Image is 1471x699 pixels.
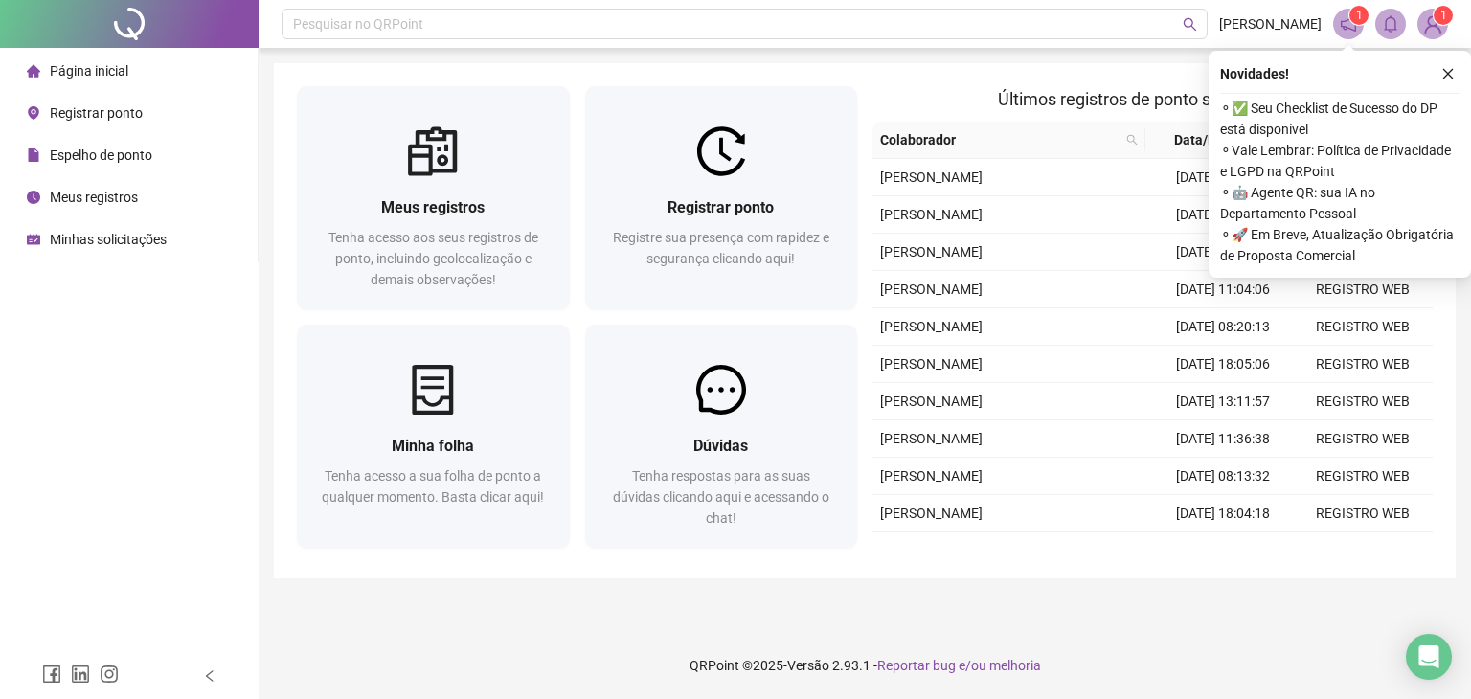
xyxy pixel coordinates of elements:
span: bell [1382,15,1399,33]
td: REGISTRO WEB [1293,495,1433,532]
span: [PERSON_NAME] [880,394,983,409]
td: [DATE] 08:21:46 [1153,159,1293,196]
span: Tenha acesso a sua folha de ponto a qualquer momento. Basta clicar aqui! [322,468,544,505]
td: REGISTRO WEB [1293,458,1433,495]
span: [PERSON_NAME] [880,356,983,372]
span: Data/Hora [1153,129,1258,150]
td: [DATE] 08:20:13 [1153,308,1293,346]
footer: QRPoint © 2025 - 2.93.1 - [259,632,1471,699]
span: [PERSON_NAME] [880,207,983,222]
span: instagram [100,665,119,684]
span: facebook [42,665,61,684]
td: [DATE] 18:04:18 [1153,495,1293,532]
td: [DATE] 18:05:04 [1153,196,1293,234]
th: Data/Hora [1145,122,1281,159]
span: left [203,669,216,683]
td: REGISTRO WEB [1293,271,1433,308]
td: REGISTRO WEB [1293,532,1433,570]
span: [PERSON_NAME] [880,431,983,446]
span: search [1122,125,1142,154]
span: [PERSON_NAME] [880,244,983,259]
span: Meus registros [381,198,485,216]
span: [PERSON_NAME] [880,468,983,484]
span: [PERSON_NAME] [880,282,983,297]
td: [DATE] 12:35:47 [1153,234,1293,271]
span: home [27,64,40,78]
td: [DATE] 11:36:38 [1153,420,1293,458]
span: Tenha acesso aos seus registros de ponto, incluindo geolocalização e demais observações! [328,230,538,287]
td: [DATE] 08:13:32 [1153,458,1293,495]
span: Reportar bug e/ou melhoria [877,658,1041,673]
span: Espelho de ponto [50,147,152,163]
td: REGISTRO WEB [1293,346,1433,383]
span: Minhas solicitações [50,232,167,247]
a: Minha folhaTenha acesso a sua folha de ponto a qualquer momento. Basta clicar aqui! [297,325,570,548]
sup: Atualize o seu contato no menu Meus Dados [1434,6,1453,25]
td: [DATE] 18:05:06 [1153,346,1293,383]
td: [DATE] 13:11:57 [1153,383,1293,420]
span: linkedin [71,665,90,684]
span: Registrar ponto [668,198,774,216]
span: [PERSON_NAME] [880,506,983,521]
span: search [1183,17,1197,32]
span: Versão [787,658,829,673]
span: [PERSON_NAME] [1219,13,1322,34]
span: 1 [1440,9,1447,22]
a: DúvidasTenha respostas para as suas dúvidas clicando aqui e acessando o chat! [585,325,858,548]
a: Meus registrosTenha acesso aos seus registros de ponto, incluindo geolocalização e demais observa... [297,86,570,309]
span: search [1126,134,1138,146]
span: Registrar ponto [50,105,143,121]
span: ⚬ Vale Lembrar: Política de Privacidade e LGPD na QRPoint [1220,140,1460,182]
td: REGISTRO WEB [1293,383,1433,420]
span: [PERSON_NAME] [880,319,983,334]
span: notification [1340,15,1357,33]
span: ⚬ ✅ Seu Checklist de Sucesso do DP está disponível [1220,98,1460,140]
td: REGISTRO WEB [1293,420,1433,458]
span: clock-circle [27,191,40,204]
span: Últimos registros de ponto sincronizados [998,89,1307,109]
td: [DATE] 11:04:06 [1153,271,1293,308]
span: environment [27,106,40,120]
a: Registrar pontoRegistre sua presença com rapidez e segurança clicando aqui! [585,86,858,309]
div: Open Intercom Messenger [1406,634,1452,680]
span: Registre sua presença com rapidez e segurança clicando aqui! [613,230,829,266]
span: ⚬ 🤖 Agente QR: sua IA no Departamento Pessoal [1220,182,1460,224]
span: [PERSON_NAME] [880,169,983,185]
span: Meus registros [50,190,138,205]
span: Tenha respostas para as suas dúvidas clicando aqui e acessando o chat! [613,468,829,526]
span: 1 [1356,9,1363,22]
span: schedule [27,233,40,246]
span: Colaborador [880,129,1119,150]
span: Dúvidas [693,437,748,455]
span: close [1441,67,1455,80]
img: 84436 [1418,10,1447,38]
span: file [27,148,40,162]
span: ⚬ 🚀 Em Breve, Atualização Obrigatória de Proposta Comercial [1220,224,1460,266]
td: REGISTRO WEB [1293,308,1433,346]
sup: 1 [1349,6,1369,25]
td: [DATE] 12:33:42 [1153,532,1293,570]
span: Página inicial [50,63,128,79]
span: Minha folha [392,437,474,455]
span: Novidades ! [1220,63,1289,84]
